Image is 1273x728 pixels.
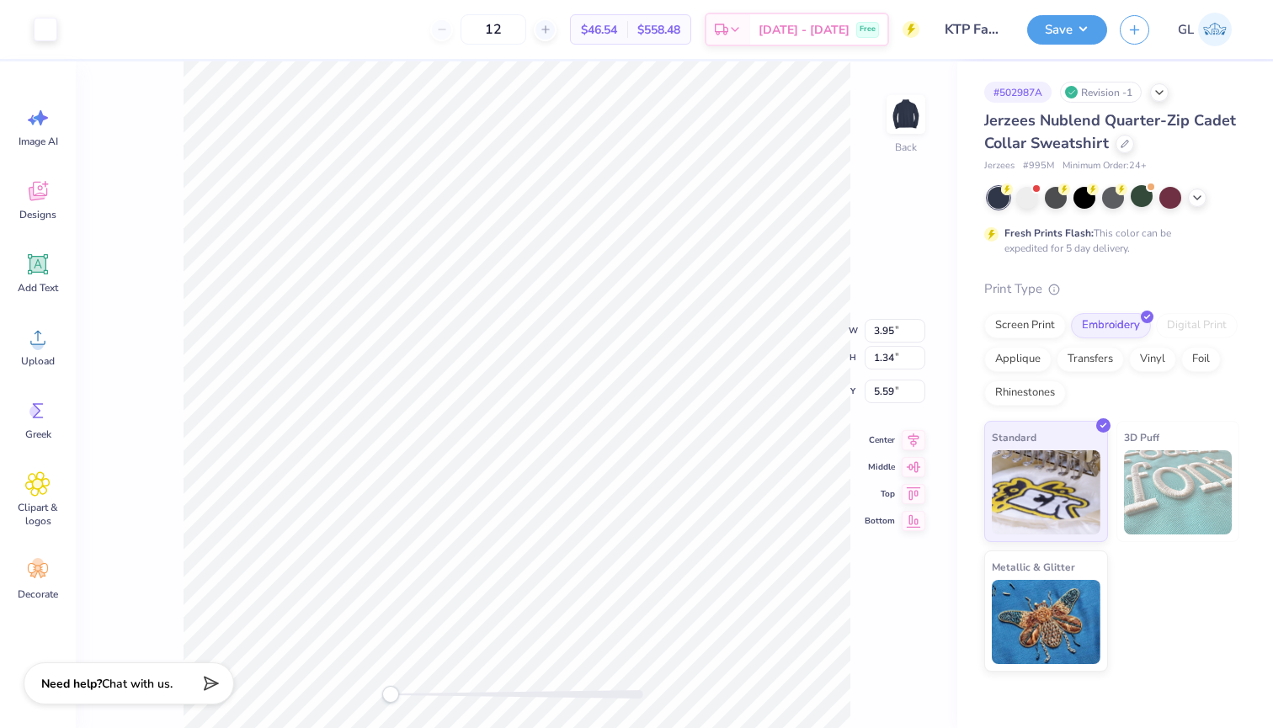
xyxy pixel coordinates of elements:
span: [DATE] - [DATE] [759,21,850,39]
div: Screen Print [984,313,1066,338]
span: Designs [19,208,56,221]
span: Clipart & logos [10,501,66,528]
strong: Fresh Prints Flash: [1004,226,1094,240]
img: Metallic & Glitter [992,580,1100,664]
span: Metallic & Glitter [992,558,1075,576]
div: # 502987A [984,82,1052,103]
span: Top [865,487,895,501]
div: This color can be expedited for 5 day delivery. [1004,226,1212,256]
span: Upload [21,354,55,368]
a: GL [1170,13,1239,46]
div: Transfers [1057,347,1124,372]
span: Bottom [865,514,895,528]
div: Embroidery [1071,313,1151,338]
span: GL [1178,20,1194,40]
span: $558.48 [637,21,680,39]
input: – – [461,14,526,45]
span: 3D Puff [1124,428,1159,446]
span: Greek [25,428,51,441]
div: Accessibility label [382,686,399,703]
span: Image AI [19,135,58,148]
input: Untitled Design [932,13,1015,46]
span: Center [865,433,895,447]
div: Rhinestones [984,380,1066,406]
button: Save [1027,15,1107,45]
div: Revision -1 [1060,82,1142,103]
img: Standard [992,450,1100,534]
div: Back [895,140,917,155]
img: Gia Lin [1198,13,1232,46]
div: Digital Print [1156,313,1238,338]
span: Free [860,24,876,35]
img: 3D Puff [1124,450,1233,534]
div: Applique [984,347,1052,372]
span: Standard [992,428,1036,446]
div: Foil [1181,347,1221,372]
span: Jerzees [984,159,1015,173]
span: Decorate [18,587,58,601]
span: # 995M [1023,159,1054,173]
div: Print Type [984,279,1239,299]
span: $46.54 [581,21,617,39]
strong: Need help? [41,676,102,692]
span: Middle [865,460,895,474]
span: Chat with us. [102,676,173,692]
img: Back [889,98,923,131]
span: Minimum Order: 24 + [1063,159,1147,173]
span: Jerzees Nublend Quarter-Zip Cadet Collar Sweatshirt [984,110,1236,153]
span: Add Text [18,281,58,295]
div: Vinyl [1129,347,1176,372]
